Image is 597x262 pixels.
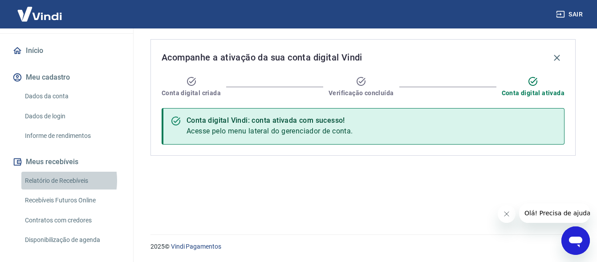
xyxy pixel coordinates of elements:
[11,152,122,172] button: Meus recebíveis
[11,68,122,87] button: Meu cadastro
[519,203,590,223] iframe: Mensagem da empresa
[150,242,576,251] p: 2025 ©
[21,172,122,190] a: Relatório de Recebíveis
[5,6,75,13] span: Olá! Precisa de ajuda?
[11,41,122,60] a: Início
[21,127,122,145] a: Informe de rendimentos
[162,50,362,64] span: Acompanhe a ativação da sua conta digital Vindi
[21,211,122,230] a: Contratos com credores
[171,243,221,250] a: Vindi Pagamentos
[21,87,122,105] a: Dados da conta
[11,0,69,28] img: Vindi
[162,89,221,97] span: Conta digital criada
[21,231,122,249] a: Disponibilização de agenda
[187,115,353,126] div: Conta digital Vindi: conta ativada com sucesso!
[561,226,590,255] iframe: Botão para abrir a janela de mensagens
[498,205,516,223] iframe: Fechar mensagem
[554,6,586,23] button: Sair
[329,89,394,97] span: Verificação concluída
[502,89,565,97] span: Conta digital ativada
[21,107,122,125] a: Dados de login
[187,127,353,135] span: Acesse pelo menu lateral do gerenciador de conta.
[21,191,122,210] a: Recebíveis Futuros Online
